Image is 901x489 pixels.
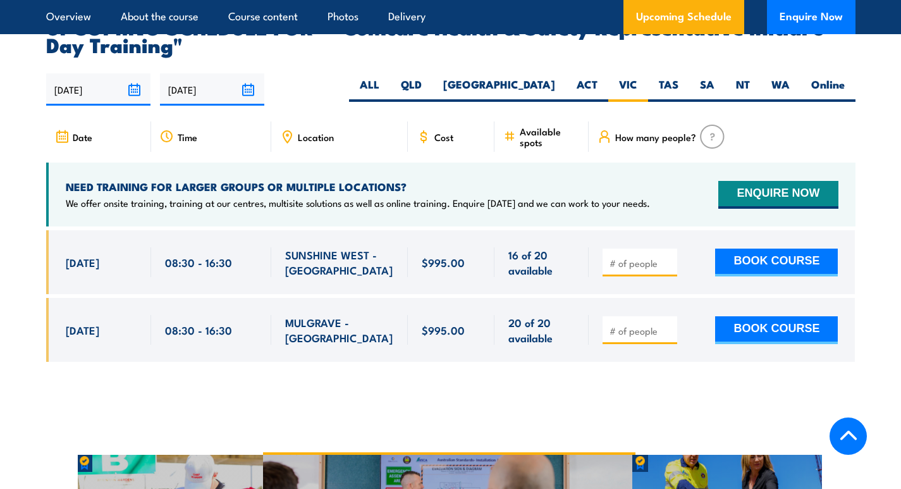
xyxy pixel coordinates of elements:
input: # of people [610,325,673,337]
span: $995.00 [422,323,465,337]
span: Date [73,132,92,142]
span: MULGRAVE - [GEOGRAPHIC_DATA] [285,315,394,345]
span: [DATE] [66,323,99,337]
span: 08:30 - 16:30 [165,255,232,269]
input: To date [160,73,264,106]
input: # of people [610,257,673,269]
input: From date [46,73,150,106]
button: BOOK COURSE [715,316,838,344]
label: Online [800,77,855,102]
label: QLD [390,77,432,102]
span: $995.00 [422,255,465,269]
span: 20 of 20 available [508,315,575,345]
button: ENQUIRE NOW [718,181,838,209]
label: WA [761,77,800,102]
h2: UPCOMING SCHEDULE FOR - "Comcare Health & Safety Representative Initial 5 Day Training" [46,18,855,53]
label: [GEOGRAPHIC_DATA] [432,77,566,102]
h4: NEED TRAINING FOR LARGER GROUPS OR MULTIPLE LOCATIONS? [66,180,650,194]
span: 16 of 20 available [508,247,575,277]
span: Cost [434,132,453,142]
label: ALL [349,77,390,102]
span: Available spots [520,126,580,147]
label: NT [725,77,761,102]
span: Time [178,132,197,142]
span: [DATE] [66,255,99,269]
label: VIC [608,77,648,102]
button: BOOK COURSE [715,249,838,276]
label: TAS [648,77,689,102]
p: We offer onsite training, training at our centres, multisite solutions as well as online training... [66,197,650,209]
span: Location [298,132,334,142]
span: SUNSHINE WEST - [GEOGRAPHIC_DATA] [285,247,394,277]
span: How many people? [615,132,696,142]
label: ACT [566,77,608,102]
span: 08:30 - 16:30 [165,323,232,337]
label: SA [689,77,725,102]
